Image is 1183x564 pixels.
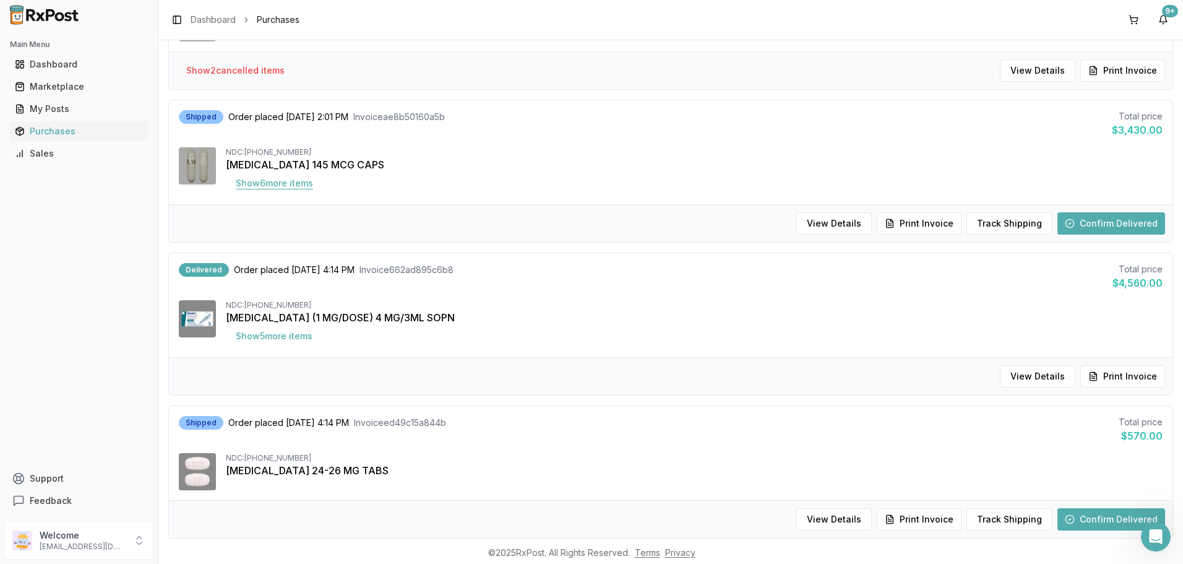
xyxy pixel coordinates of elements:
button: Confirm Delivered [1057,508,1165,531]
button: Dashboard [5,54,153,74]
iframe: Intercom live chat [1141,522,1171,552]
a: My Posts [10,98,148,120]
button: Marketplace [5,77,153,97]
button: View Details [1000,59,1075,82]
button: Print Invoice [877,508,961,531]
div: Sales [15,147,143,160]
p: [EMAIL_ADDRESS][DOMAIN_NAME] [40,542,126,552]
div: 9+ [1162,5,1178,17]
div: Total price [1112,263,1163,275]
button: View Details [796,212,872,235]
div: [MEDICAL_DATA] 24-26 MG TABS [226,463,1163,478]
span: Invoice ed49c15a844b [354,417,446,429]
img: Ozempic (1 MG/DOSE) 4 MG/3ML SOPN [179,300,216,337]
div: NDC: [PHONE_NUMBER] [226,453,1163,463]
div: Total price [1119,416,1163,428]
span: Purchases [257,14,299,26]
button: Confirm Delivered [1057,212,1165,235]
div: Shipped [179,416,223,430]
button: Show6more items [226,172,323,194]
button: My Posts [5,99,153,119]
a: Purchases [10,120,148,142]
button: Print Invoice [877,212,961,235]
span: Order placed [DATE] 4:14 PM [234,264,355,276]
button: View Details [1000,365,1075,388]
img: RxPost Logo [5,5,84,25]
button: Purchases [5,121,153,141]
span: Invoice ae8b50160a5b [353,111,445,123]
div: [MEDICAL_DATA] (1 MG/DOSE) 4 MG/3ML SOPN [226,310,1163,325]
button: Show2cancelled items [176,59,295,82]
p: Welcome [40,529,126,542]
h2: Main Menu [10,40,148,50]
div: Total price [1112,110,1163,123]
button: Feedback [5,490,153,512]
div: $4,560.00 [1112,275,1163,290]
div: NDC: [PHONE_NUMBER] [226,300,1163,310]
a: Sales [10,142,148,165]
button: Show5more items [226,325,322,347]
a: Terms [635,547,660,558]
a: Dashboard [191,14,236,26]
div: [MEDICAL_DATA] 145 MCG CAPS [226,157,1163,172]
a: Marketplace [10,76,148,98]
nav: breadcrumb [191,14,299,26]
button: Track Shipping [966,508,1052,531]
div: Shipped [179,110,223,124]
img: Entresto 24-26 MG TABS [179,453,216,490]
span: Order placed [DATE] 4:14 PM [228,417,349,429]
div: Delivered [179,263,229,277]
button: Print Invoice [1080,365,1165,388]
button: Print Invoice [1080,59,1165,82]
span: Order placed [DATE] 2:01 PM [228,111,348,123]
div: Marketplace [15,80,143,93]
button: Support [5,467,153,490]
button: Track Shipping [966,212,1052,235]
button: Sales [5,144,153,163]
button: View Details [796,508,872,531]
a: Dashboard [10,53,148,76]
button: 9+ [1153,10,1173,30]
div: Purchases [15,125,143,137]
div: $3,430.00 [1112,123,1163,137]
img: User avatar [12,531,32,550]
div: My Posts [15,103,143,115]
img: Linzess 145 MCG CAPS [179,147,216,184]
a: Privacy [665,547,695,558]
div: Dashboard [15,58,143,71]
span: Invoice 662ad895c6b8 [359,264,454,276]
div: $570.00 [1119,428,1163,443]
span: Feedback [30,495,72,507]
div: NDC: [PHONE_NUMBER] [226,147,1163,157]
